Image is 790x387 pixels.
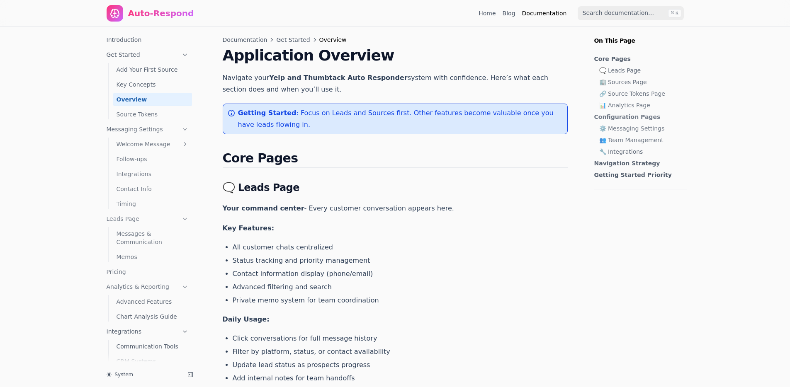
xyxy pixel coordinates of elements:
[113,182,192,196] a: Contact Info
[594,159,683,167] a: Navigation Strategy
[223,72,568,95] p: Navigate your system with confidence. Here’s what each section does and when you’ll use it.
[113,197,192,210] a: Timing
[276,36,310,44] a: Get Started
[113,108,192,121] a: Source Tokens
[113,355,192,368] a: CRM Systems
[599,148,683,156] a: 🔧 Integrations
[113,93,192,106] a: Overview
[223,181,568,194] h3: 🗨️ Leads Page
[223,224,275,232] strong: Key Features:
[233,373,568,383] li: Add internal notes for team handoffs
[503,9,515,17] a: Blog
[185,369,196,380] button: Collapse sidebar
[113,227,192,249] a: Messages & Communication
[113,250,192,264] a: Memos
[113,340,192,353] a: Communication Tools
[113,295,192,308] a: Advanced Features
[233,242,568,252] li: All customer chats centralized
[103,48,192,61] a: Get Started
[223,315,270,323] strong: Daily Usage:
[233,334,568,343] li: Click conversations for full message history
[103,123,192,136] a: Messaging Settings
[599,136,683,144] a: 👥 Team Management
[594,55,683,63] a: Core Pages
[103,325,192,338] a: Integrations
[594,113,683,121] a: Configuration Pages
[113,310,192,323] a: Chart Analysis Guide
[233,269,568,279] li: Contact information display (phone/email)
[103,265,192,278] a: Pricing
[233,256,568,266] li: Status tracking and priority management
[599,124,683,133] a: ⚙️ Messaging Settings
[578,6,684,20] input: Search documentation…
[238,109,297,117] strong: Getting Started
[103,369,181,380] button: System
[113,63,192,76] a: Add Your First Source
[223,203,568,214] p: - Every customer conversation appears here.
[599,78,683,86] a: 🏢 Sources Page
[479,9,496,17] a: Home
[113,152,192,166] a: Follow-ups
[223,36,267,44] a: Documentation
[107,5,194,22] a: Home page
[269,74,407,82] strong: Yelp and Thumbtack Auto Responder
[223,151,568,168] h2: Core Pages
[128,7,194,19] div: Auto-Respond
[319,36,347,44] span: Overview
[233,295,568,305] li: Private memo system for team coordination
[238,107,561,131] p: : Focus on Leads and Sources first. Other features become valuable once you have leads flowing in.
[233,347,568,357] li: Filter by platform, status, or contact availability
[233,360,568,370] li: Update lead status as prospects progress
[522,9,567,17] a: Documentation
[103,212,192,225] a: Leads Page
[599,101,683,109] a: 📊 Analytics Page
[103,33,192,46] a: Introduction
[103,280,192,293] a: Analytics & Reporting
[588,27,694,45] p: On This Page
[223,204,304,212] strong: Your command center
[233,282,568,292] li: Advanced filtering and search
[594,171,683,179] a: Getting Started Priority
[599,66,683,75] a: 🗨️ Leads Page
[113,167,192,181] a: Integrations
[113,138,192,151] a: Welcome Message
[113,78,192,91] a: Key Concepts
[223,47,568,64] h1: Application Overview
[599,89,683,98] a: 🔗 Source Tokens Page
